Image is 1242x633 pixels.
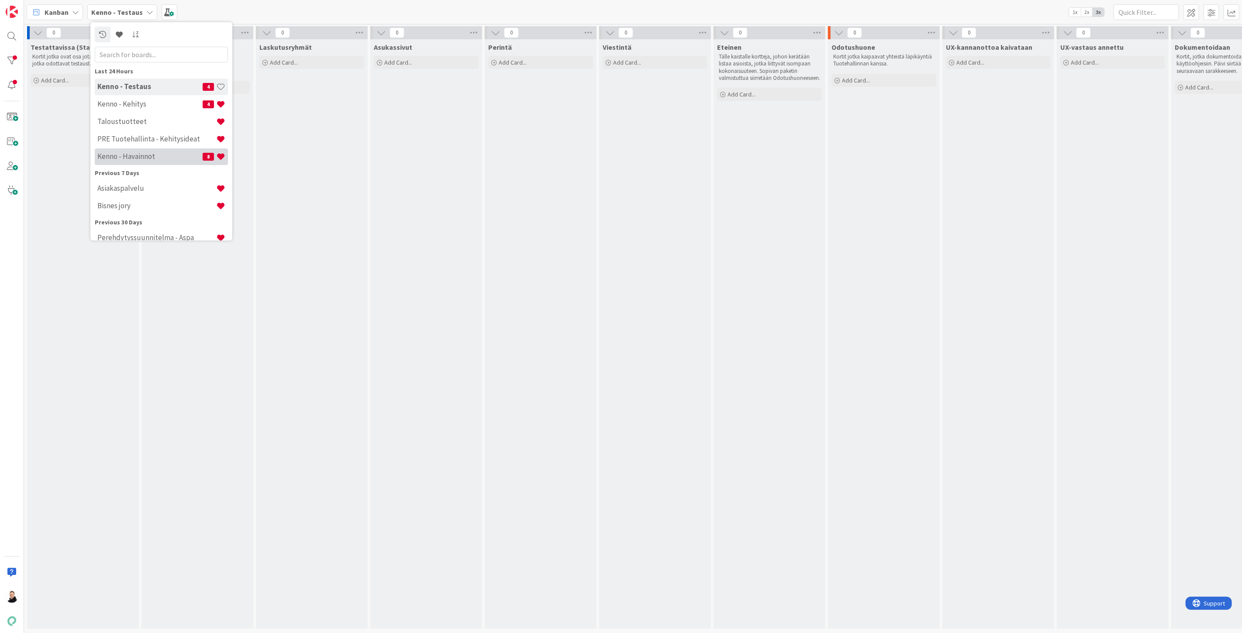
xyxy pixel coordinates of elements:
h4: Taloustuotteet [97,117,216,126]
span: 0 [275,28,290,38]
span: Asukassivut [374,43,412,52]
span: Kanban [45,7,69,17]
span: Add Card... [499,58,527,66]
h4: Bisnes jory [97,201,216,210]
img: Visit kanbanzone.com [6,6,18,18]
span: 3x [1093,8,1104,17]
b: Kenno - Testaus [91,8,143,17]
span: Add Card... [842,76,870,84]
h4: Asiakaspalvelu [97,184,216,193]
span: 2x [1081,8,1093,17]
span: 0 [1076,28,1091,38]
span: 8 [203,152,214,160]
span: Testattavissa (Stagingissa) [31,43,120,52]
span: 0 [504,28,519,38]
span: Add Card... [956,58,984,66]
span: 0 [733,28,748,38]
span: Odotushuone [831,43,875,52]
h4: Kenno - Testaus [97,82,203,91]
span: 0 [618,28,633,38]
h4: PRE Tuotehallinta - Kehitysideat [97,134,216,143]
span: 4 [203,83,214,90]
span: Eteinen [717,43,742,52]
img: AN [6,591,18,603]
img: avatar [6,615,18,627]
div: Previous 7 Days [95,168,228,177]
span: Laskutusryhmät [259,43,312,52]
span: Add Card... [41,76,69,84]
span: Perintä [488,43,512,52]
span: UX-vastaus annettu [1060,43,1124,52]
h4: Kenno - Havainnot [97,152,203,161]
span: 0 [847,28,862,38]
span: 0 [1190,28,1205,38]
p: Kortit jotka ovat osa jotain julkaisua ja jotka odottavat testausta [32,53,134,68]
div: Last 24 Hours [95,66,228,76]
h4: Kenno - Kehitys [97,100,203,108]
span: 0 [46,28,61,38]
span: Add Card... [270,58,298,66]
span: 1x [1069,8,1081,17]
span: Add Card... [1071,58,1099,66]
span: UX-kannanottoa kaivataan [946,43,1032,52]
span: Support [18,1,40,12]
h4: Perehdytyssuunnitelma - Aspa [97,233,216,242]
span: 4 [203,100,214,108]
span: 0 [962,28,976,38]
div: Previous 30 Days [95,217,228,227]
input: Search for boards... [95,46,228,62]
span: Add Card... [1185,83,1213,91]
p: Tälle kaistalle kortteja, johon kerätään listaa asioista, jotka liittyvät isompaan kokonaisuuteen... [719,53,820,82]
span: 0 [390,28,404,38]
span: Add Card... [728,90,756,98]
span: Add Card... [384,58,412,66]
span: Add Card... [613,58,641,66]
p: Kortit jotka kaipaavat yhteistä läpikäyntiä Tuotehallinnan kanssa. [833,53,935,68]
input: Quick Filter... [1114,4,1179,20]
span: Viestintä [603,43,631,52]
span: Dokumentoidaan [1175,43,1230,52]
